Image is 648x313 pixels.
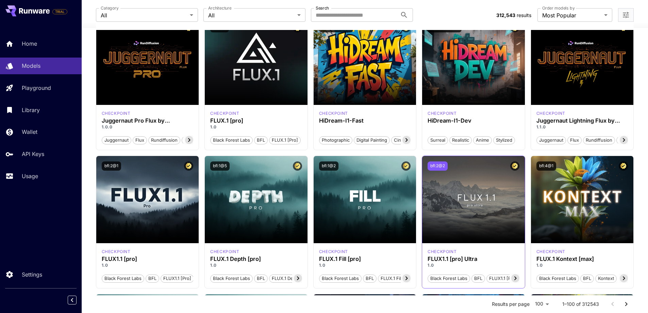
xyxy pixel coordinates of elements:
[532,299,551,309] div: 100
[22,128,37,136] p: Wallet
[492,301,530,308] p: Results per page
[471,274,485,283] button: BFL
[473,137,492,144] span: Anime
[486,274,531,283] button: FLUX1.1 [pro] Ultra
[487,275,531,282] span: FLUX1.1 [pro] Ultra
[472,275,485,282] span: BFL
[319,137,352,144] span: Photographic
[210,256,302,262] h3: FLUX.1 Depth [pro]
[536,124,628,130] p: 1.1.0
[536,249,565,255] p: checkpoint
[184,161,193,171] button: Certified Model – Vetted for best performance and includes a commercial license.
[319,118,411,124] h3: HiDream-I1-Fast
[293,161,302,171] button: Certified Model – Vetted for best performance and includes a commercial license.
[254,275,267,282] span: BFL
[378,274,417,283] button: FLUX.1 Fill [pro]
[595,274,617,283] button: Kontext
[428,136,448,144] button: Surreal
[391,136,417,144] button: Cinematic
[208,5,231,11] label: Architecture
[254,136,268,144] button: BFL
[22,84,51,92] p: Playground
[319,275,361,282] span: Black Forest Labs
[619,297,633,311] button: Go to next page
[146,275,159,282] span: BFL
[363,274,377,283] button: BFL
[182,137,194,144] span: pro
[401,161,411,171] button: Certified Model – Vetted for best performance and includes a commercial license.
[536,161,556,171] button: bfl:4@1
[583,136,615,144] button: rundiffusion
[211,137,252,144] span: Black Forest Labs
[428,110,456,116] div: HiDream Dev
[319,110,348,116] div: HiDream Fast
[596,275,616,282] span: Kontext
[133,137,147,144] span: flux
[428,137,448,144] span: Surreal
[102,275,144,282] span: Black Forest Labs
[536,249,565,255] div: FLUX.1 Kontext [max]
[354,137,389,144] span: Digital Painting
[493,136,515,144] button: Stylized
[210,118,302,124] h3: FLUX.1 [pro]
[494,137,515,144] span: Stylized
[562,301,599,308] p: 1–100 of 312543
[567,136,582,144] button: flux
[102,137,131,144] span: juggernaut
[22,172,38,180] p: Usage
[536,256,628,262] h3: FLUX.1 Kontext [max]
[22,106,40,114] p: Library
[102,118,194,124] div: Juggernaut Pro Flux by RunDiffusion
[536,274,579,283] button: Black Forest Labs
[102,262,194,268] p: 1.0
[617,137,637,144] span: schnell
[536,110,565,116] p: checkpoint
[22,62,40,70] p: Models
[319,274,362,283] button: Black Forest Labs
[319,256,411,262] div: FLUX.1 Fill [pro]
[208,11,295,19] span: All
[473,136,492,144] button: Anime
[210,136,253,144] button: Black Forest Labs
[568,137,581,144] span: flux
[210,161,230,171] button: bfl:1@5
[622,11,630,19] button: Open more filters
[537,137,566,144] span: juggernaut
[101,11,187,19] span: All
[392,137,417,144] span: Cinematic
[319,249,348,255] p: checkpoint
[449,136,472,144] button: Realistic
[580,274,594,283] button: BFL
[510,161,519,171] button: Certified Model – Vetted for best performance and includes a commercial license.
[536,118,628,124] h3: Juggernaut Lightning Flux by RunDiffusion
[517,12,531,18] span: results
[210,249,239,255] div: fluxpro
[363,275,376,282] span: BFL
[496,12,515,18] span: 312,543
[210,262,302,268] p: 1.0
[428,249,456,255] p: checkpoint
[316,5,329,11] label: Search
[269,137,300,144] span: FLUX.1 [pro]
[102,256,194,262] h3: FLUX1.1 [pro]
[319,249,348,255] div: fluxpro
[269,136,301,144] button: FLUX.1 [pro]
[428,110,456,116] p: checkpoint
[102,110,131,116] p: checkpoint
[319,110,348,116] p: checkpoint
[52,7,67,16] span: Add your payment card to enable full platform functionality.
[428,249,456,255] div: fluxultra
[101,5,119,11] label: Category
[102,161,121,171] button: bfl:2@1
[53,9,67,14] span: TRIAL
[428,256,519,262] div: FLUX1.1 [pro] Ultra
[319,161,338,171] button: bfl:1@2
[428,161,448,171] button: bfl:2@2
[581,275,594,282] span: BFL
[210,249,239,255] p: checkpoint
[450,137,471,144] span: Realistic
